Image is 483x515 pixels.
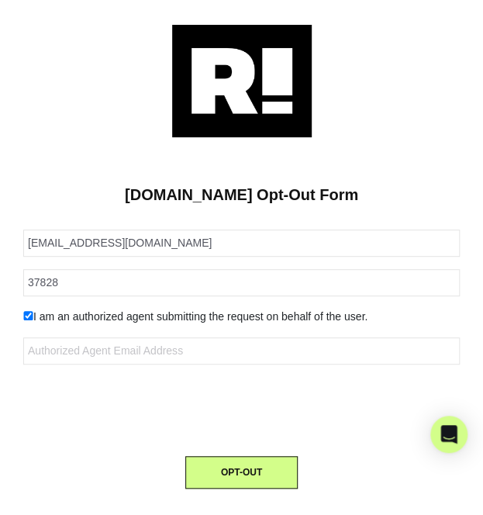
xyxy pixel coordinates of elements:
h1: [DOMAIN_NAME] Opt-Out Form [23,185,460,204]
input: Email Address [23,230,460,257]
iframe: reCAPTCHA [124,377,360,437]
img: Retention.com [172,25,312,137]
input: Zipcode [23,269,460,296]
input: Authorized Agent Email Address [23,337,460,365]
button: OPT-OUT [185,456,298,489]
div: I am an authorized agent submitting the request on behalf of the user. [12,309,471,325]
div: Open Intercom Messenger [430,416,467,453]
